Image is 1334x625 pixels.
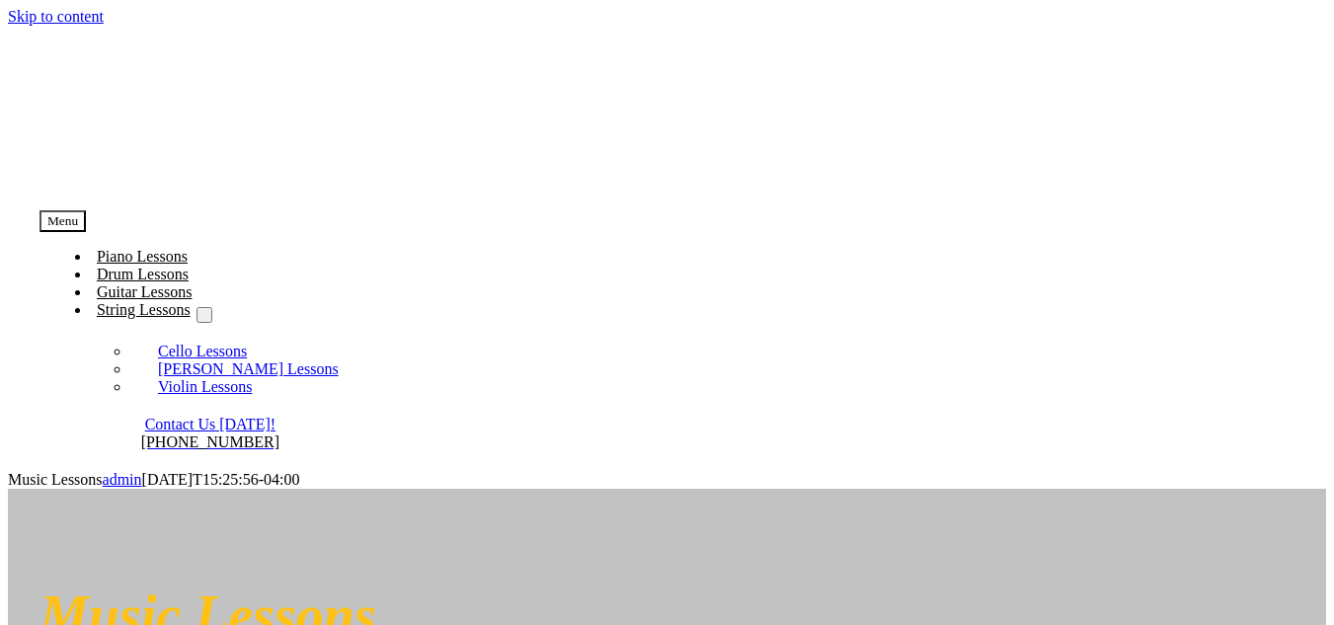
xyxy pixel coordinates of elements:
a: String Lessons [91,295,196,326]
span: Music Lessons [8,471,103,488]
a: Piano Lessons [91,242,194,273]
a: Violin Lessons [130,364,279,409]
span: Guitar Lessons [97,283,192,300]
span: String Lessons [97,301,191,318]
span: [DATE]T15:25:56-04:00 [142,471,300,488]
a: taylors-music-store-west-chester [39,173,336,190]
nav: Menu [39,210,642,396]
a: admin [103,471,142,488]
a: [PHONE_NUMBER] [141,433,279,450]
button: Open submenu of String Lessons [196,307,212,323]
a: Contact Us [DATE]! [145,416,275,432]
span: Drum Lessons [97,266,189,282]
a: Skip to content [8,8,104,25]
a: [PERSON_NAME] Lessons [130,347,366,391]
a: Cello Lessons [130,329,275,373]
span: Cello Lessons [158,343,247,359]
span: Violin Lessons [158,378,252,395]
span: [PERSON_NAME] Lessons [158,360,339,377]
a: Drum Lessons [91,260,195,290]
button: Menu [39,210,86,232]
span: Piano Lessons [97,248,188,265]
span: Menu [47,213,78,228]
a: Guitar Lessons [91,277,197,308]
